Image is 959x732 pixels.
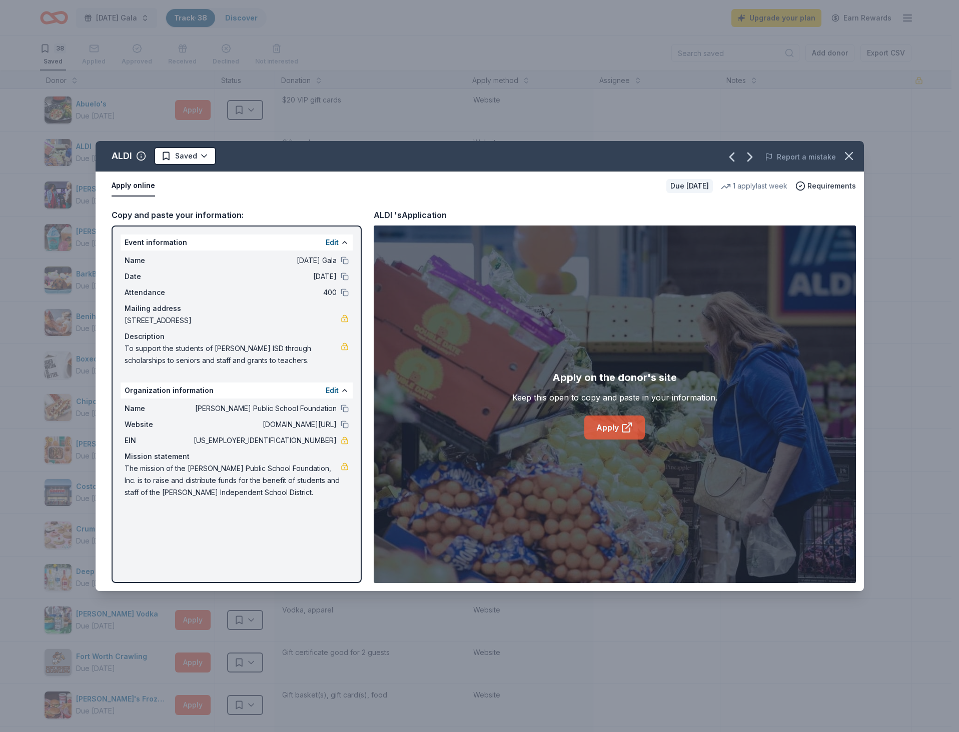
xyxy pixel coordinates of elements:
[512,391,717,403] div: Keep this open to copy and paste in your information.
[125,402,192,414] span: Name
[192,434,337,446] span: [US_EMPLOYER_IDENTIFICATION_NUMBER]
[112,208,362,221] div: Copy and paste your information:
[552,369,677,385] div: Apply on the donor's site
[112,148,132,164] div: ALDI
[192,254,337,266] span: [DATE] Gala
[125,286,192,298] span: Attendance
[374,208,447,221] div: ALDI 's Application
[192,418,337,430] span: [DOMAIN_NAME][URL]
[192,270,337,282] span: [DATE]
[125,270,192,282] span: Date
[125,314,341,326] span: [STREET_ADDRESS]
[125,302,349,314] div: Mailing address
[192,286,337,298] span: 400
[795,180,856,192] button: Requirements
[125,450,349,462] div: Mission statement
[765,151,836,163] button: Report a mistake
[125,342,341,366] span: To support the students of [PERSON_NAME] ISD through scholarships to seniors and staff and grants...
[112,175,155,196] button: Apply online
[807,180,856,192] span: Requirements
[125,462,341,498] span: The mission of the [PERSON_NAME] Public School Foundation, Inc. is to raise and distribute funds ...
[154,147,216,165] button: Saved
[666,179,713,193] div: Due [DATE]
[721,180,787,192] div: 1 apply last week
[125,418,192,430] span: Website
[192,402,337,414] span: [PERSON_NAME] Public School Foundation
[121,234,353,250] div: Event information
[326,384,339,396] button: Edit
[175,150,197,162] span: Saved
[125,434,192,446] span: EIN
[584,415,645,439] a: Apply
[326,236,339,248] button: Edit
[125,330,349,342] div: Description
[121,382,353,398] div: Organization information
[125,254,192,266] span: Name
